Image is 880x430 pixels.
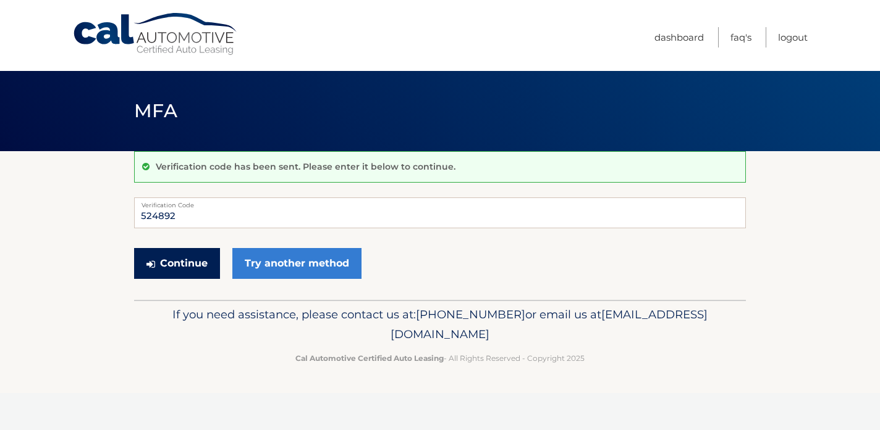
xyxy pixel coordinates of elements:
[72,12,239,56] a: Cal Automotive
[134,248,220,279] button: Continue
[142,305,738,344] p: If you need assistance, please contact us at: or email us at
[654,27,704,48] a: Dashboard
[730,27,751,48] a: FAQ's
[416,307,525,321] span: [PHONE_NUMBER]
[295,354,444,363] strong: Cal Automotive Certified Auto Leasing
[778,27,808,48] a: Logout
[134,99,177,122] span: MFA
[142,352,738,365] p: - All Rights Reserved - Copyright 2025
[134,197,746,207] label: Verification Code
[156,161,455,172] p: Verification code has been sent. Please enter it below to continue.
[232,248,362,279] a: Try another method
[134,197,746,228] input: Verification Code
[391,307,708,341] span: [EMAIL_ADDRESS][DOMAIN_NAME]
